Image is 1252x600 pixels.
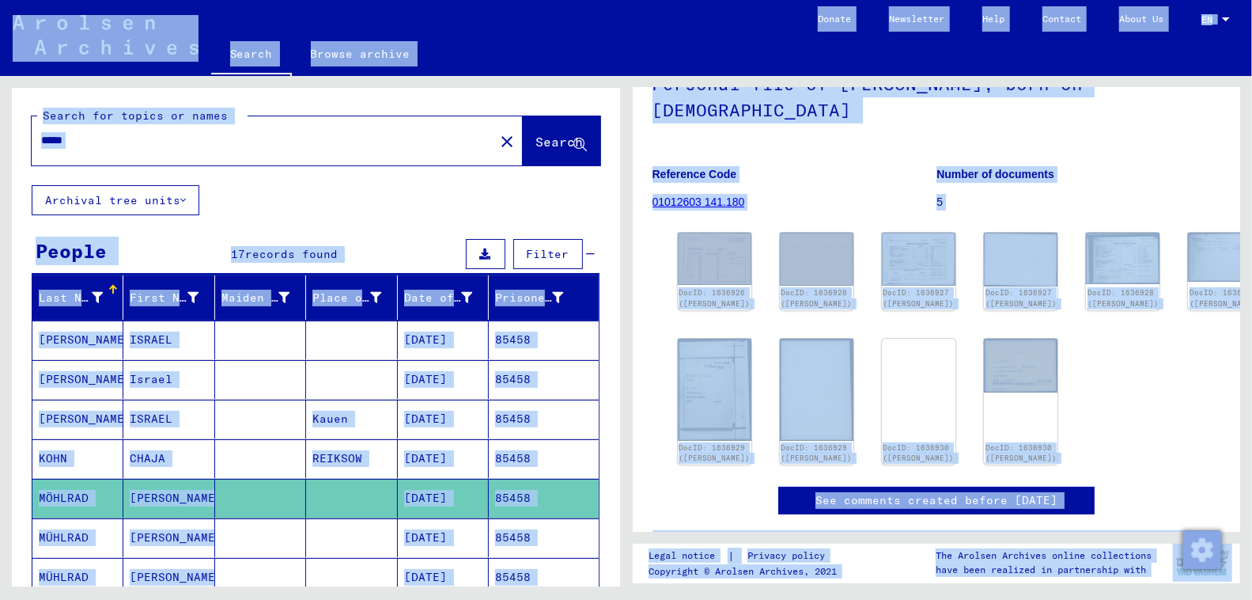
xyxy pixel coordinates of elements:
mat-cell: 85458 [489,360,598,399]
mat-cell: [DATE] [398,558,489,597]
button: Clear [491,125,523,157]
div: People [36,237,107,265]
div: First Name [130,285,217,310]
mat-cell: ISRAEL [123,321,214,359]
mat-cell: [PERSON_NAME] [123,518,214,557]
b: Reference Code [652,168,737,180]
a: DocID: 1636929 ([PERSON_NAME]) [679,443,750,463]
div: Place of Birth [312,285,400,310]
mat-header-cell: Prisoner # [489,275,598,320]
img: 001.jpg [678,233,751,285]
mat-cell: [DATE] [398,360,489,399]
mat-cell: 85458 [489,518,598,557]
mat-cell: [DATE] [398,321,489,359]
img: 001.jpg [882,233,955,285]
span: 17 [231,247,245,261]
div: Last Name [39,290,103,306]
button: Search [523,116,600,165]
mat-cell: 85458 [489,558,598,597]
img: 001.jpg [1086,233,1159,283]
div: Prisoner # [495,290,563,306]
b: Number of documents [936,168,1054,180]
mat-header-cell: First Name [123,275,214,320]
a: Browse archive [292,35,429,73]
p: Copyright © Arolsen Archives, 2021 [649,564,844,579]
mat-cell: [PERSON_NAME] [123,479,214,518]
a: Privacy policy [735,548,844,564]
mat-cell: MÖHLRAD [32,479,123,518]
mat-cell: KOHN [32,439,123,478]
div: Maiden Name [221,285,309,310]
mat-cell: Kauen [306,400,397,439]
div: Maiden Name [221,290,289,306]
mat-cell: [DATE] [398,400,489,439]
mat-header-cell: Maiden Name [215,275,306,320]
mat-cell: MÜHLRAD [32,518,123,557]
div: Prisoner # [495,285,583,310]
div: Place of Birth [312,290,380,306]
a: DocID: 1636930 ([PERSON_NAME]) [883,443,954,463]
mat-cell: [DATE] [398,439,489,478]
mat-cell: 85458 [489,400,598,439]
mat-cell: Israel [123,360,214,399]
img: 002.jpg [780,233,853,286]
mat-cell: CHAJA [123,439,214,478]
a: Legal notice [649,548,728,564]
h1: Personal file of [PERSON_NAME], born on [DEMOGRAPHIC_DATA] [652,47,1221,143]
mat-cell: 85458 [489,479,598,518]
mat-cell: 85458 [489,321,598,359]
mat-cell: [PERSON_NAME] [32,321,123,359]
mat-cell: [DATE] [398,479,489,518]
p: The Arolsen Archives online collections [936,549,1152,563]
span: records found [245,247,338,261]
a: DocID: 1636927 ([PERSON_NAME]) [883,288,954,308]
mat-cell: [PERSON_NAME] [32,400,123,439]
mat-header-cell: Date of Birth [398,275,489,320]
mat-cell: REIKSOW [306,439,397,478]
img: Change consent [1183,531,1221,569]
mat-cell: [PERSON_NAME] [32,360,123,399]
mat-label: Search for topics or names [43,108,228,123]
a: Search [211,35,292,76]
img: Arolsen_neg.svg [13,15,199,55]
img: 002.jpg [984,233,1057,287]
a: DocID: 1636926 ([PERSON_NAME]) [781,288,852,308]
p: 5 [936,194,1220,211]
button: Archival tree units [32,185,199,215]
a: DocID: 1636928 ([PERSON_NAME]) [1087,288,1159,308]
a: See comments created before [DATE] [815,492,1057,509]
a: DocID: 1636929 ([PERSON_NAME]) [781,443,852,463]
img: 002.jpg [984,339,1057,393]
a: DocID: 1636926 ([PERSON_NAME]) [679,288,750,308]
span: Filter [527,247,569,261]
a: DocID: 1636930 ([PERSON_NAME]) [985,443,1057,463]
div: Date of Birth [404,285,492,310]
span: EN [1201,14,1219,25]
span: Search [536,134,584,150]
mat-cell: 85458 [489,439,598,478]
a: DocID: 1636927 ([PERSON_NAME]) [985,288,1057,308]
div: First Name [130,290,198,306]
img: yv_logo.png [1173,543,1232,583]
mat-header-cell: Last Name [32,275,123,320]
a: 01012603 141.180 [652,196,745,208]
mat-cell: [DATE] [398,518,489,557]
p: have been realized in partnership with [936,563,1152,577]
div: Date of Birth [404,290,472,306]
mat-cell: [PERSON_NAME] [123,558,214,597]
div: Last Name [39,285,123,310]
button: Filter [513,239,583,269]
img: 001.jpg [678,339,751,441]
div: | [649,548,844,564]
img: 002.jpg [780,339,853,441]
mat-cell: MÜHLRAD [32,558,123,597]
mat-icon: close [497,132,516,151]
mat-cell: ISRAEL [123,400,214,439]
mat-header-cell: Place of Birth [306,275,397,320]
